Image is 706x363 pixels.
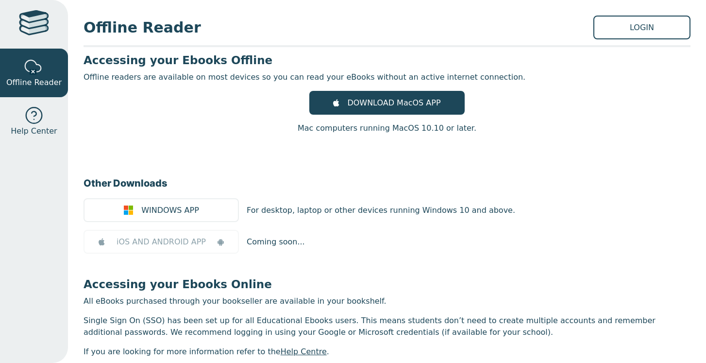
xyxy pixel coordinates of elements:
p: Offline readers are available on most devices so you can read your eBooks without an active inter... [84,71,690,83]
a: WINDOWS APP [84,198,239,222]
span: Help Center [11,125,57,137]
p: For desktop, laptop or other devices running Windows 10 and above. [247,205,515,216]
span: DOWNLOAD MacOS APP [347,97,440,109]
p: All eBooks purchased through your bookseller are available in your bookshelf. [84,295,690,307]
a: DOWNLOAD MacOS APP [309,91,465,115]
a: LOGIN [593,16,690,39]
span: Offline Reader [6,77,62,88]
a: Help Centre [281,347,327,356]
p: If you are looking for more information refer to the . [84,346,690,358]
p: Coming soon... [247,236,305,248]
p: Single Sign On (SSO) has been set up for all Educational Ebooks users. This means students don’t ... [84,315,690,338]
p: Mac computers running MacOS 10.10 or later. [298,122,476,134]
span: WINDOWS APP [141,205,199,216]
h3: Accessing your Ebooks Offline [84,53,690,68]
h3: Accessing your Ebooks Online [84,277,690,292]
span: iOS AND ANDROID APP [117,236,206,248]
span: Offline Reader [84,17,593,38]
h3: Other Downloads [84,176,690,190]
